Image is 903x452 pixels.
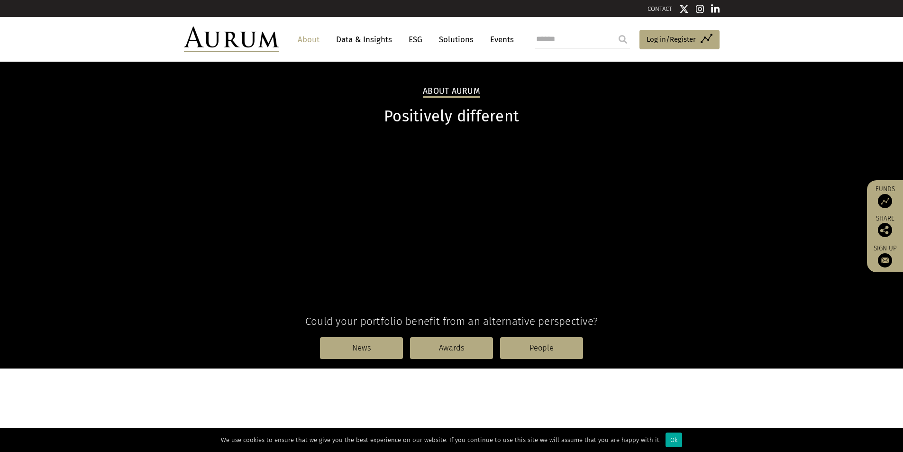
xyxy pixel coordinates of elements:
h4: Could your portfolio benefit from an alternative perspective? [184,315,720,328]
img: Instagram icon [696,4,704,14]
a: Data & Insights [331,31,397,48]
img: Access Funds [878,194,892,208]
a: ESG [404,31,427,48]
img: Twitter icon [679,4,689,14]
div: Share [872,215,898,237]
a: Solutions [434,31,478,48]
a: News [320,337,403,359]
img: Sign up to our newsletter [878,253,892,268]
a: Awards [410,337,493,359]
a: About [293,31,324,48]
a: Funds [872,185,898,208]
img: Aurum [184,27,279,52]
a: Sign up [872,244,898,268]
span: Log in/Register [647,34,696,45]
input: Submit [613,30,632,49]
a: People [500,337,583,359]
a: CONTACT [648,5,672,12]
img: Share this post [878,223,892,237]
div: Ok [666,433,682,447]
a: Log in/Register [639,30,720,50]
h1: Positively different [184,107,720,126]
img: Linkedin icon [711,4,720,14]
h2: About Aurum [423,86,480,98]
a: Events [485,31,514,48]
